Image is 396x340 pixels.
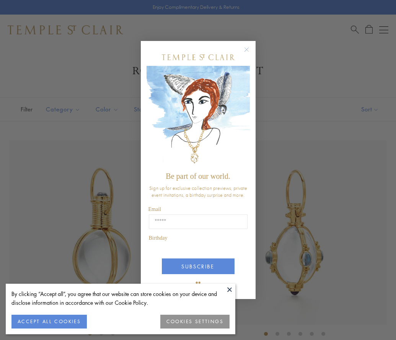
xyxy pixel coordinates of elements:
img: c4a9eb12-d91a-4d4a-8ee0-386386f4f338.jpeg [147,66,250,168]
button: Close dialog [246,49,255,58]
input: Email [149,214,248,229]
div: By clicking “Accept all”, you agree that our website can store cookies on your device and disclos... [11,289,230,307]
span: Be part of our world. [166,172,230,180]
button: ACCEPT ALL COOKIES [11,315,87,329]
img: TSC [191,276,206,291]
span: Birthday [149,235,168,241]
button: SUBSCRIBE [162,258,235,274]
button: COOKIES SETTINGS [160,315,230,329]
img: Temple St. Clair [162,54,235,60]
span: Email [148,206,161,212]
span: Sign up for exclusive collection previews, private event invitations, a birthday surprise and more. [149,185,247,198]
